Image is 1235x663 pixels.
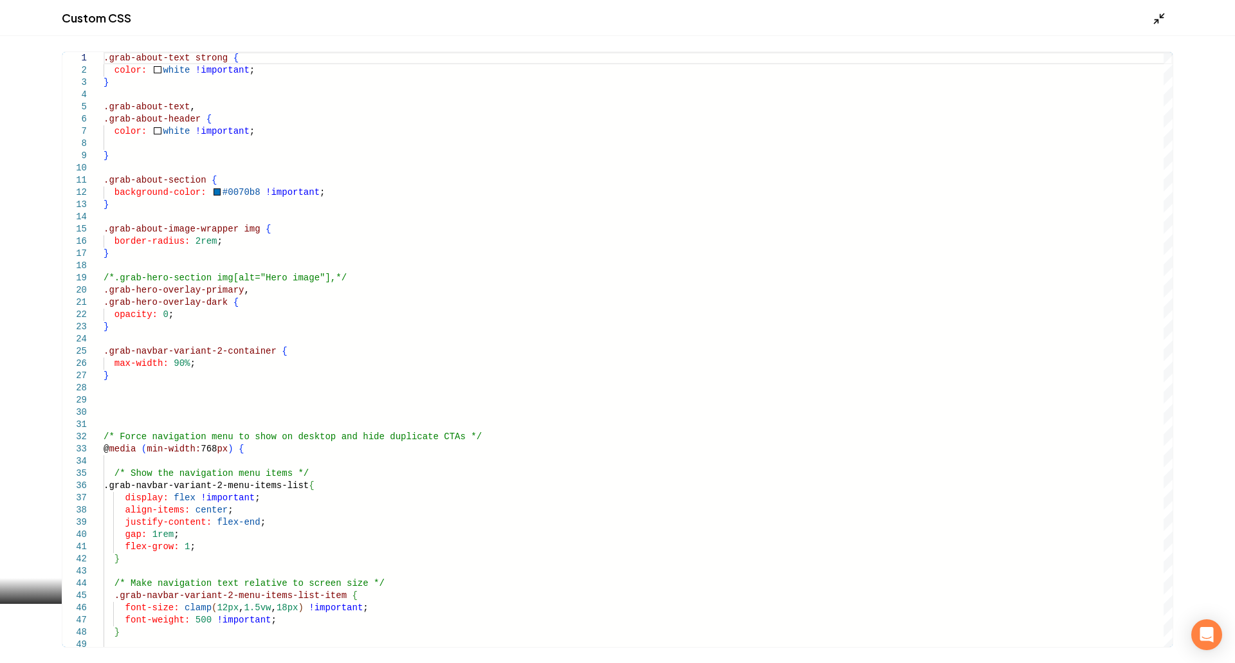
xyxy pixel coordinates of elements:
[277,603,298,613] span: 18px
[271,615,276,625] span: ;
[104,431,374,442] span: /* Force navigation menu to show on desktop and hi
[266,224,271,234] span: {
[320,187,325,197] span: ;
[244,603,271,613] span: 1.5vw
[352,590,357,601] span: {
[217,615,271,625] span: !important
[266,187,320,197] span: !important
[104,346,277,356] span: .grab-navbar-variant-2-container
[1191,619,1222,650] div: Open Intercom Messenger
[114,468,309,478] span: /* Show the navigation menu items */
[114,590,347,601] span: .grab-navbar-variant-2-menu-items-list-item
[104,273,347,283] span: /*.grab-hero-section img[alt="Hero image"],*/
[114,578,385,588] span: /* Make navigation text relative to screen size */
[363,603,368,613] span: ;
[309,480,314,491] span: {
[374,431,482,442] span: de duplicate CTAs */
[282,346,287,356] span: {
[298,603,304,613] span: )
[271,603,276,613] span: ,
[309,603,363,613] span: !important
[104,480,309,491] span: .grab-navbar-variant-2-menu-items-list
